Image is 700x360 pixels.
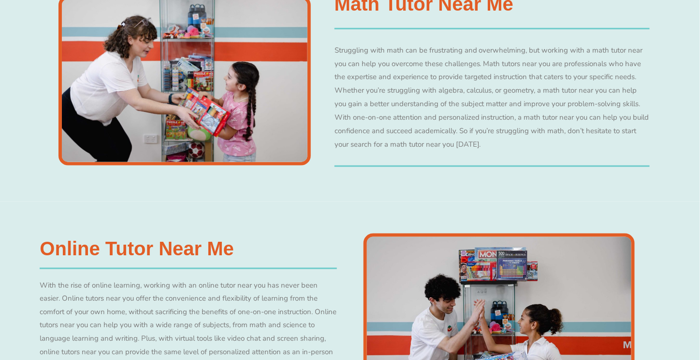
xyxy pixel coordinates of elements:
div: Struggling with math can be frustrating and overwhelming, but working with a math tutor near you ... [335,44,650,152]
h3: Online Tutor Near Me [40,239,336,258]
iframe: Chat Widget [539,251,700,360]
